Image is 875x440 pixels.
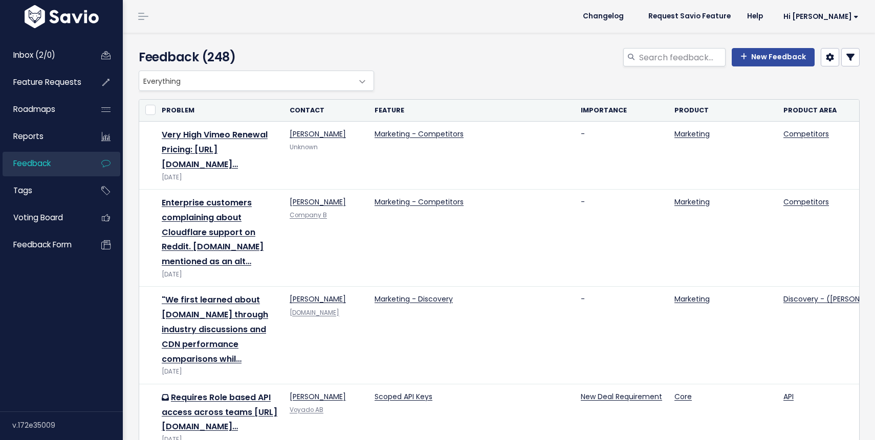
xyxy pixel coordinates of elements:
[583,13,624,20] span: Changelog
[162,197,264,267] a: Enterprise customers complaining about Cloudflare support on Reddit. [DOMAIN_NAME] mentioned as a...
[783,391,794,402] a: API
[368,100,575,122] th: Feature
[290,309,339,317] a: [DOMAIN_NAME]
[575,122,668,190] td: -
[783,13,859,20] span: Hi [PERSON_NAME]
[3,43,85,67] a: Inbox (2/0)
[162,294,268,364] a: "We first learned about [DOMAIN_NAME] through industry discussions and CDN performance comparison...
[668,100,777,122] th: Product
[783,197,829,207] a: Competitors
[3,71,85,94] a: Feature Requests
[3,98,85,121] a: Roadmaps
[771,9,867,25] a: Hi [PERSON_NAME]
[739,9,771,24] a: Help
[139,71,374,91] span: Everything
[22,5,101,28] img: logo-white.9d6f32f41409.svg
[13,185,32,196] span: Tags
[640,9,739,24] a: Request Savio Feature
[674,391,692,402] a: Core
[290,129,346,139] a: [PERSON_NAME]
[674,294,710,304] a: Marketing
[13,158,51,169] span: Feedback
[375,129,464,139] a: Marketing - Competitors
[290,197,346,207] a: [PERSON_NAME]
[575,287,668,384] td: -
[3,233,85,257] a: Feedback form
[13,131,43,142] span: Reports
[283,100,368,122] th: Contact
[3,206,85,229] a: Voting Board
[575,100,668,122] th: Importance
[162,391,277,433] a: Requires Role based API access across teams [URL][DOMAIN_NAME]…
[783,129,829,139] a: Competitors
[732,48,815,66] a: New Feedback
[290,143,318,151] span: Unknown
[375,294,453,304] a: Marketing - Discovery
[375,391,432,402] a: Scoped API Keys
[139,71,353,90] span: Everything
[3,152,85,175] a: Feedback
[13,50,55,60] span: Inbox (2/0)
[13,239,72,250] span: Feedback form
[290,211,327,219] a: Company B
[290,391,346,402] a: [PERSON_NAME]
[575,190,668,287] td: -
[162,366,277,377] div: [DATE]
[290,294,346,304] a: [PERSON_NAME]
[162,129,268,170] a: Very High Vimeo Renewal Pricing: [URL][DOMAIN_NAME]…
[162,269,277,280] div: [DATE]
[162,172,277,183] div: [DATE]
[13,104,55,114] span: Roadmaps
[12,412,123,438] div: v.172e35009
[638,48,726,66] input: Search feedback...
[139,48,369,66] h4: Feedback (248)
[13,212,63,223] span: Voting Board
[375,197,464,207] a: Marketing - Competitors
[156,100,283,122] th: Problem
[13,77,81,87] span: Feature Requests
[674,129,710,139] a: Marketing
[3,179,85,202] a: Tags
[674,197,710,207] a: Marketing
[581,391,662,402] a: New Deal Requirement
[290,406,323,414] a: Voyado AB
[3,125,85,148] a: Reports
